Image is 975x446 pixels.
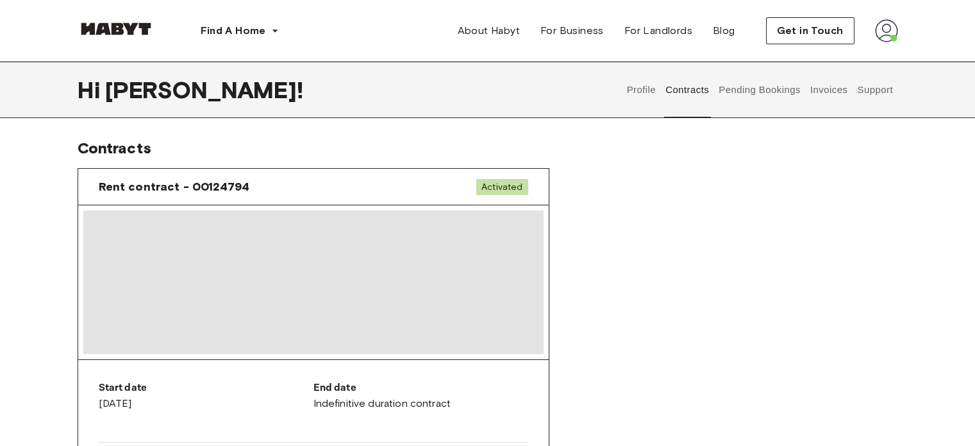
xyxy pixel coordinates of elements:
[622,62,897,118] div: user profile tabs
[614,18,703,44] a: For Landlords
[625,62,658,118] button: Profile
[875,19,898,42] img: avatar
[78,76,105,103] span: Hi
[777,23,844,39] span: Get in Touch
[78,139,151,157] span: Contracts
[313,381,528,396] p: End date
[201,23,266,39] span: Find A Home
[530,18,614,44] a: For Business
[78,22,154,35] img: Habyt
[99,179,250,194] span: Rent contract - 00124794
[624,23,692,39] span: For Landlords
[190,18,289,44] button: Find A Home
[99,381,313,396] p: Start date
[703,18,746,44] a: Blog
[856,62,895,118] button: Support
[458,23,520,39] span: About Habyt
[664,62,711,118] button: Contracts
[476,179,528,195] span: Activated
[808,62,849,118] button: Invoices
[717,62,803,118] button: Pending Bookings
[105,76,303,103] span: [PERSON_NAME] !
[447,18,530,44] a: About Habyt
[713,23,735,39] span: Blog
[540,23,604,39] span: For Business
[766,17,854,44] button: Get in Touch
[99,381,313,411] div: [DATE]
[313,381,528,411] div: Indefinitive duration contract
